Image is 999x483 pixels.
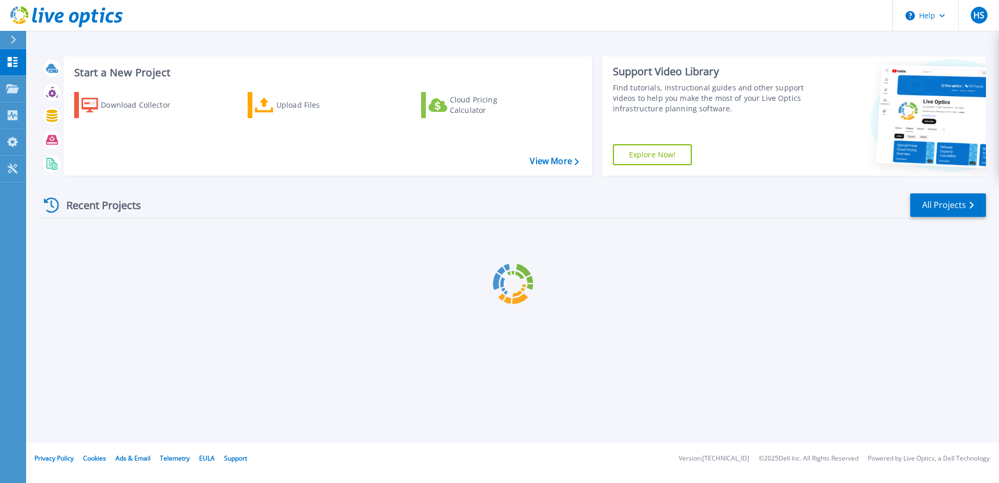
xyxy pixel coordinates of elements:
a: Support [224,454,247,463]
a: Telemetry [160,454,190,463]
a: Privacy Policy [34,454,74,463]
span: HS [973,11,984,19]
a: Cloud Pricing Calculator [421,92,538,118]
div: Upload Files [276,95,360,116]
h3: Start a New Project [74,67,578,78]
a: Ads & Email [115,454,150,463]
div: Find tutorials, instructional guides and other support videos to help you make the most of your L... [613,83,808,114]
div: Support Video Library [613,65,808,78]
a: All Projects [910,193,986,217]
a: EULA [199,454,215,463]
li: Version: [TECHNICAL_ID] [679,455,749,462]
a: Upload Files [248,92,364,118]
div: Cloud Pricing Calculator [450,95,533,116]
div: Recent Projects [40,192,155,218]
a: View More [530,156,578,166]
a: Cookies [83,454,106,463]
a: Explore Now! [613,144,692,165]
li: © 2025 Dell Inc. All Rights Reserved [759,455,858,462]
li: Powered by Live Optics, a Dell Technology [868,455,990,462]
a: Download Collector [74,92,191,118]
div: Download Collector [101,95,184,116]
